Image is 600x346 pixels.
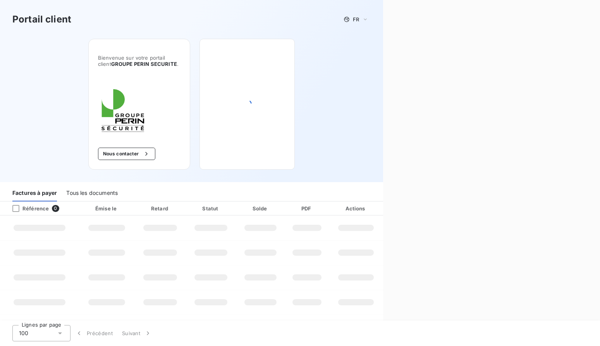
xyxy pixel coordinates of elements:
div: Tous les documents [66,185,118,201]
span: 0 [52,205,59,212]
div: Retard [136,205,184,212]
span: FR [353,16,359,22]
img: Company logo [98,86,148,135]
div: Émise le [81,205,133,212]
div: PDF [287,205,327,212]
div: Actions [330,205,382,212]
div: Factures à payer [12,185,57,201]
button: Nous contacter [98,148,155,160]
div: Solde [238,205,284,212]
h3: Portail client [12,12,71,26]
span: Bienvenue sur votre portail client . [98,55,181,67]
div: Référence [6,205,49,212]
span: 100 [19,329,28,337]
span: GROUPE PERIN SECURITE [111,61,177,67]
div: Statut [187,205,234,212]
button: Suivant [117,325,156,341]
button: Précédent [70,325,117,341]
